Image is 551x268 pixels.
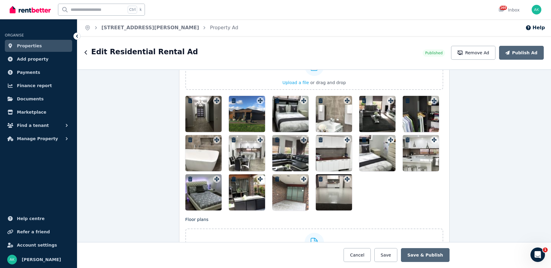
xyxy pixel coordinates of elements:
[185,216,443,222] p: Floor plans
[17,69,40,76] span: Payments
[5,213,72,225] a: Help centre
[17,241,57,249] span: Account settings
[17,42,42,49] span: Properties
[17,95,44,102] span: Documents
[17,122,49,129] span: Find a tenant
[17,82,52,89] span: Finance report
[532,5,541,14] img: Ashwin Kumar
[500,6,507,10] span: 160
[525,24,545,31] button: Help
[5,133,72,145] button: Manage Property
[5,53,72,65] a: Add property
[5,40,72,52] a: Properties
[101,25,199,30] a: [STREET_ADDRESS][PERSON_NAME]
[5,80,72,92] a: Finance report
[91,47,198,57] h1: Edit Residential Rental Ad
[451,46,495,60] button: Remove Ad
[17,135,58,142] span: Manage Property
[374,248,397,262] button: Save
[77,19,245,36] nav: Breadcrumb
[10,5,51,14] img: RentBetter
[210,25,238,30] a: Property Ad
[282,80,309,85] span: Upload a file
[344,248,370,262] button: Cancel
[5,33,24,37] span: ORGANISE
[5,93,72,105] a: Documents
[498,7,520,13] div: Inbox
[5,106,72,118] a: Marketplace
[5,226,72,238] a: Refer a friend
[499,46,544,60] button: Publish Ad
[5,119,72,131] button: Find a tenant
[310,80,346,85] span: or drag and drop
[139,7,142,12] span: k
[17,215,45,222] span: Help centre
[22,256,61,263] span: [PERSON_NAME]
[401,248,449,262] button: Save & Publish
[17,55,49,63] span: Add property
[17,228,50,235] span: Refer a friend
[17,109,46,116] span: Marketplace
[128,6,137,14] span: Ctrl
[282,80,346,86] button: Upload a file or drag and drop
[530,248,545,262] iframe: Intercom live chat
[5,239,72,251] a: Account settings
[543,248,548,252] span: 1
[5,66,72,78] a: Payments
[425,51,443,55] span: Published
[7,255,17,264] img: Ashwin Kumar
